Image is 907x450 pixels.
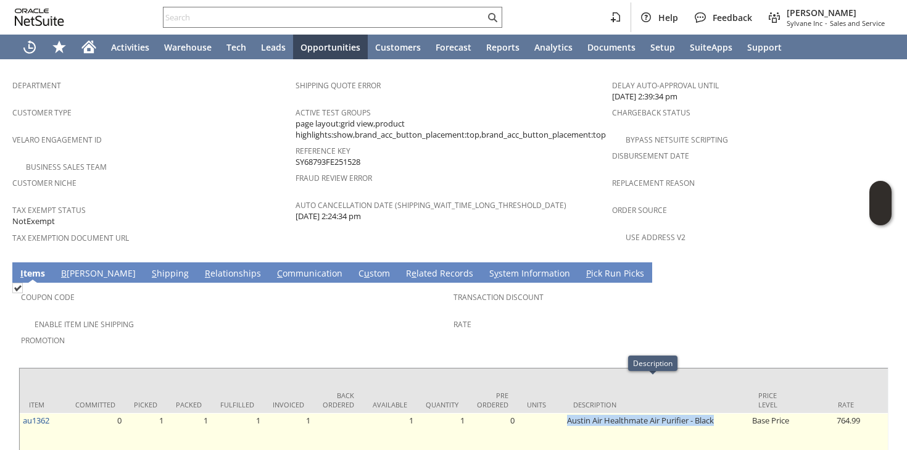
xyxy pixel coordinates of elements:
[149,267,192,281] a: Shipping
[872,265,887,280] a: Unrolled view on
[74,35,104,59] a: Home
[152,267,157,279] span: S
[690,41,732,53] span: SuiteApps
[226,41,246,53] span: Tech
[453,319,471,330] a: Rate
[296,146,350,156] a: Reference Key
[586,267,591,279] span: P
[612,107,690,118] a: Chargeback Status
[477,391,508,409] div: Pre Ordered
[403,267,476,281] a: Related Records
[486,267,573,281] a: System Information
[296,200,566,210] a: Auto Cancellation Date (shipping_wait_time_long_threshold_date)
[205,267,210,279] span: R
[22,40,37,54] svg: Recent Records
[612,80,719,91] a: Delay Auto-Approval Until
[612,178,695,188] a: Replacement reason
[111,41,149,53] span: Activities
[787,7,885,19] span: [PERSON_NAME]
[134,400,157,409] div: Picked
[527,35,580,59] a: Analytics
[825,19,827,28] span: -
[164,10,485,25] input: Search
[373,400,407,409] div: Available
[368,35,428,59] a: Customers
[494,267,499,279] span: y
[650,41,675,53] span: Setup
[573,400,740,409] div: Description
[643,35,682,59] a: Setup
[202,267,264,281] a: Relationships
[12,205,86,215] a: Tax Exempt Status
[220,400,254,409] div: Fulfilled
[44,35,74,59] div: Shortcuts
[20,267,23,279] span: I
[869,181,892,225] iframe: Click here to launch Oracle Guided Learning Help Panel
[323,391,354,409] div: Back Ordered
[580,35,643,59] a: Documents
[527,400,555,409] div: Units
[21,292,75,302] a: Coupon Code
[12,233,129,243] a: Tax Exemption Document URL
[426,400,458,409] div: Quantity
[713,12,752,23] span: Feedback
[273,400,304,409] div: Invoiced
[35,319,134,330] a: Enable Item Line Shipping
[23,415,49,426] a: au1362
[758,391,786,409] div: Price Level
[658,12,678,23] span: Help
[12,178,77,188] a: Customer Niche
[682,35,740,59] a: SuiteApps
[104,35,157,59] a: Activities
[296,107,371,118] a: Active Test Groups
[12,135,102,145] a: Velaro Engagement ID
[612,91,677,102] span: [DATE] 2:39:34 pm
[626,232,685,243] a: Use Address V2
[583,267,647,281] a: Pick Run Picks
[75,400,115,409] div: Committed
[355,267,393,281] a: Custom
[612,151,689,161] a: Disbursement Date
[58,267,139,281] a: B[PERSON_NAME]
[869,204,892,226] span: Oracle Guided Learning Widget. To move around, please hold and drag
[412,267,416,279] span: e
[52,40,67,54] svg: Shortcuts
[293,35,368,59] a: Opportunities
[805,400,854,409] div: Rate
[428,35,479,59] a: Forecast
[277,267,283,279] span: C
[15,35,44,59] a: Recent Records
[157,35,219,59] a: Warehouse
[15,9,64,26] svg: logo
[12,215,55,227] span: NotExempt
[747,41,782,53] span: Support
[479,35,527,59] a: Reports
[164,41,212,53] span: Warehouse
[787,19,822,28] span: Sylvane Inc
[61,267,67,279] span: B
[81,40,96,54] svg: Home
[375,41,421,53] span: Customers
[300,41,360,53] span: Opportunities
[740,35,789,59] a: Support
[12,107,72,118] a: Customer Type
[12,80,61,91] a: Department
[176,400,202,409] div: Packed
[296,156,360,168] span: SY68793FE251528
[29,400,57,409] div: Item
[485,10,500,25] svg: Search
[254,35,293,59] a: Leads
[830,19,885,28] span: Sales and Service
[587,41,636,53] span: Documents
[261,41,286,53] span: Leads
[12,283,23,293] img: Checked
[17,267,48,281] a: Items
[612,205,667,215] a: Order Source
[453,292,544,302] a: Transaction Discount
[26,162,107,172] a: Business Sales Team
[274,267,346,281] a: Communication
[21,335,65,346] a: Promotion
[486,41,520,53] span: Reports
[219,35,254,59] a: Tech
[296,118,606,141] span: page layout:grid view,product highlights:show,brand_acc_button_placement:top,brand_acc_button_pla...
